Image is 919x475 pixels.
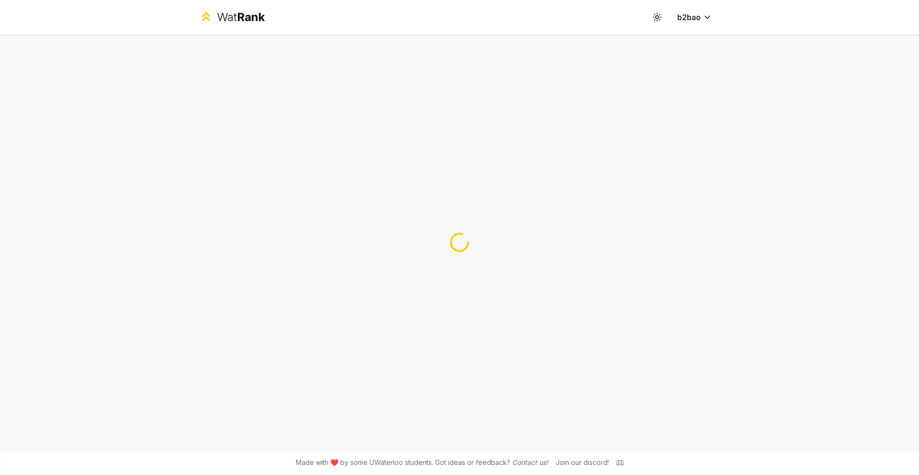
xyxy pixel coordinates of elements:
[670,9,720,26] button: b2bao
[237,10,265,24] span: Rank
[296,458,548,467] span: Made with ❤️ by some UWaterloo students. Got ideas or feedback?
[217,10,265,25] div: Wat
[512,458,548,466] a: Contact us!
[677,11,701,23] span: b2bao
[556,458,609,467] div: Join our discord!
[199,10,265,25] a: WatRank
